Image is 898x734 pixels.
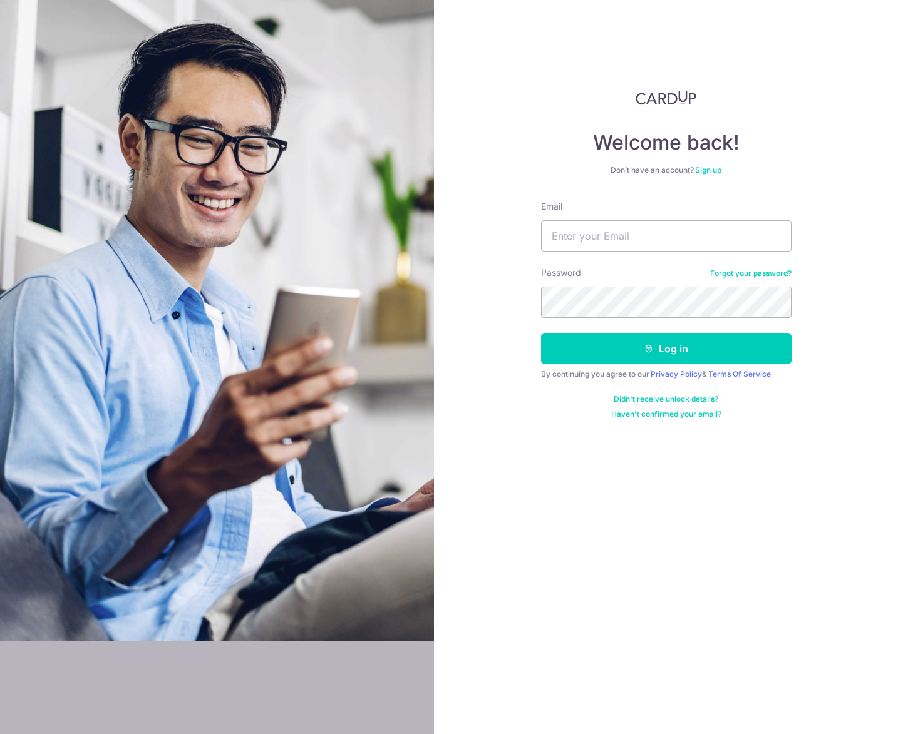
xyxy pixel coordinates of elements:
a: Terms Of Service [708,369,771,379]
a: Haven't confirmed your email? [611,409,721,419]
h4: Welcome back! [541,130,792,155]
a: Forgot your password? [710,268,792,278]
div: By continuing you agree to our & [541,369,792,379]
a: Sign up [695,165,721,175]
label: Password [541,267,581,279]
label: Email [541,200,562,213]
a: Didn't receive unlock details? [614,394,718,404]
img: CardUp Logo [636,90,697,105]
div: Don’t have an account? [541,165,792,175]
button: Log in [541,333,792,364]
input: Enter your Email [541,220,792,252]
a: Privacy Policy [651,369,702,379]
